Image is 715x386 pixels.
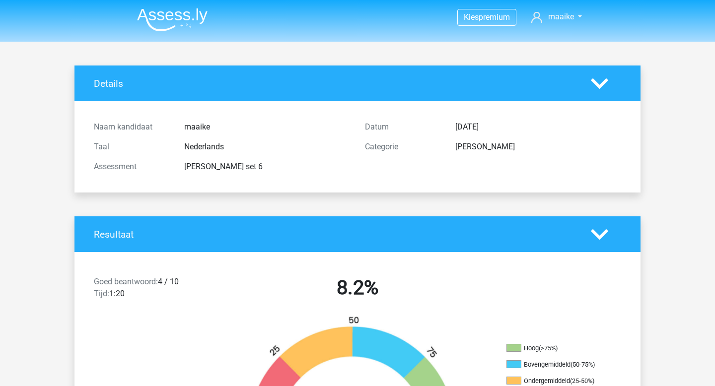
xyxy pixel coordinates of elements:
[177,161,357,173] div: [PERSON_NAME] set 6
[177,121,357,133] div: maaike
[448,141,629,153] div: [PERSON_NAME]
[527,11,586,23] a: maaike
[86,121,177,133] div: Naam kandidaat
[548,12,574,21] span: maaike
[137,8,208,31] img: Assessly
[506,360,606,369] li: Bovengemiddeld
[464,12,479,22] span: Kies
[86,276,222,304] div: 4 / 10 1:20
[94,229,576,240] h4: Resultaat
[86,161,177,173] div: Assessment
[570,377,594,385] div: (25-50%)
[506,344,606,353] li: Hoog
[94,78,576,89] h4: Details
[94,277,158,286] span: Goed beantwoord:
[357,141,448,153] div: Categorie
[506,377,606,386] li: Ondergemiddeld
[571,361,595,368] div: (50-75%)
[94,289,109,298] span: Tijd:
[177,141,357,153] div: Nederlands
[458,10,516,24] a: Kiespremium
[357,121,448,133] div: Datum
[229,276,486,300] h2: 8.2%
[448,121,629,133] div: [DATE]
[86,141,177,153] div: Taal
[539,344,558,352] div: (>75%)
[479,12,510,22] span: premium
